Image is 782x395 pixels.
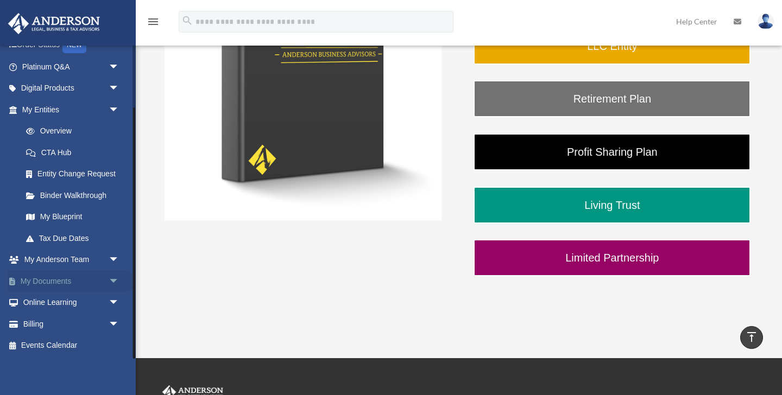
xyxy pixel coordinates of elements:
a: CTA Hub [15,142,136,163]
a: Retirement Plan [474,80,751,117]
a: LLC Entity [474,28,751,65]
span: arrow_drop_down [109,99,130,121]
span: arrow_drop_down [109,313,130,335]
span: arrow_drop_down [109,78,130,100]
img: User Pic [758,14,774,29]
img: Anderson Advisors Platinum Portal [5,13,103,34]
span: arrow_drop_down [109,56,130,78]
a: My Blueprint [15,206,136,228]
a: Tax Due Dates [15,227,136,249]
a: Binder Walkthrough [15,184,130,206]
a: Events Calendar [8,335,136,356]
a: vertical_align_top [740,326,763,349]
a: My Anderson Teamarrow_drop_down [8,249,136,271]
a: My Documentsarrow_drop_down [8,270,136,292]
a: Overview [15,120,136,142]
a: My Entitiesarrow_drop_down [8,99,136,120]
a: menu [147,19,160,28]
i: vertical_align_top [745,330,758,343]
a: Online Learningarrow_drop_down [8,292,136,314]
span: arrow_drop_down [109,249,130,271]
span: arrow_drop_down [109,270,130,292]
i: menu [147,15,160,28]
a: Platinum Q&Aarrow_drop_down [8,56,136,78]
i: search [181,15,193,27]
a: Living Trust [474,187,751,224]
span: arrow_drop_down [109,292,130,314]
a: Entity Change Request [15,163,136,185]
a: Digital Productsarrow_drop_down [8,78,136,99]
a: Profit Sharing Plan [474,133,751,170]
a: Billingarrow_drop_down [8,313,136,335]
a: Limited Partnership [474,239,751,276]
